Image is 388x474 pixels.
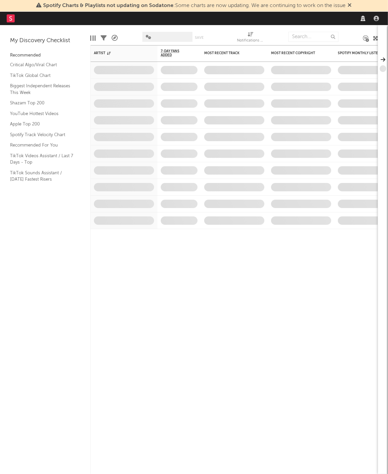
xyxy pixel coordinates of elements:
div: Recommended [10,52,80,60]
span: Spotify Charts & Playlists not updating on Sodatone [43,3,174,8]
a: TikTok Global Chart [10,72,74,79]
div: Notifications (Artist) [237,28,264,48]
span: Dismiss [348,3,352,8]
a: TikTok Videos Assistant / Last 7 Days - Top [10,152,74,166]
input: Search... [288,32,339,42]
div: A&R Pipeline [112,28,118,48]
a: Apple Top 200 [10,120,74,128]
div: Notifications (Artist) [237,37,264,45]
a: Shazam Top 200 [10,99,74,107]
a: Recommended For You [10,141,74,149]
div: Most Recent Track [204,51,254,55]
div: Spotify Monthly Listeners [338,51,388,55]
a: Biggest Independent Releases This Week [10,82,74,96]
a: Critical Algo/Viral Chart [10,61,74,69]
span: : Some charts are now updating. We are continuing to work on the issue [43,3,346,8]
button: Save [195,36,204,39]
a: YouTube Hottest Videos [10,110,74,117]
div: My Discovery Checklist [10,37,80,45]
span: 7-Day Fans Added [161,49,187,57]
div: Most Recent Copyright [271,51,321,55]
div: Filters [101,28,107,48]
a: TikTok Sounds Assistant / [DATE] Fastest Risers [10,169,74,183]
a: Spotify Track Velocity Chart [10,131,74,138]
div: Edit Columns [90,28,96,48]
div: Artist [94,51,144,55]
